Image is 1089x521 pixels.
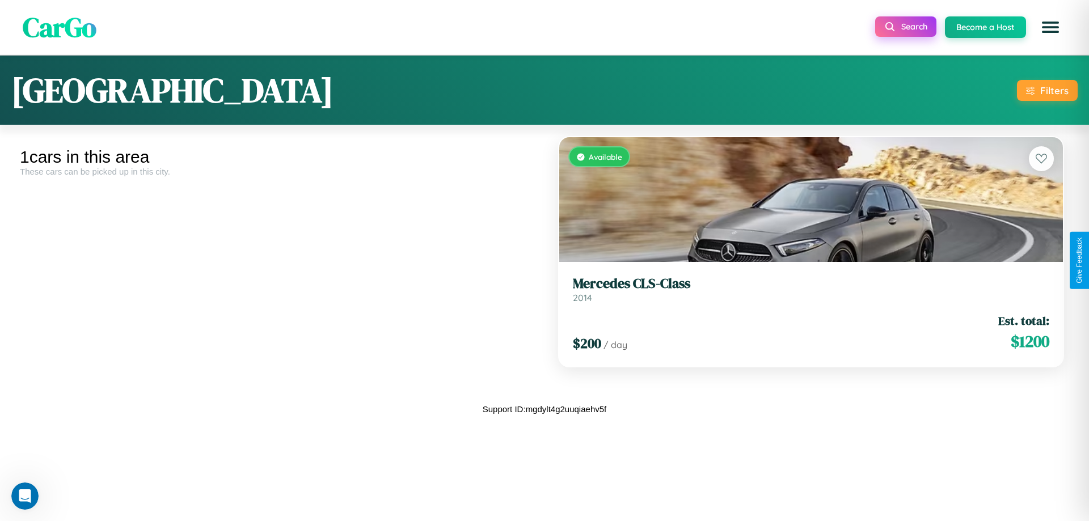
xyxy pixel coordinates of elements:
[1017,80,1078,101] button: Filters
[483,401,606,417] p: Support ID: mgdylt4g2uuqiaehv5f
[998,312,1049,329] span: Est. total:
[875,16,936,37] button: Search
[11,67,334,113] h1: [GEOGRAPHIC_DATA]
[901,22,927,32] span: Search
[1040,84,1069,96] div: Filters
[1075,238,1083,283] div: Give Feedback
[573,334,601,353] span: $ 200
[603,339,627,350] span: / day
[589,152,622,162] span: Available
[11,482,39,510] iframe: Intercom live chat
[945,16,1026,38] button: Become a Host
[573,276,1049,303] a: Mercedes CLS-Class2014
[573,276,1049,292] h3: Mercedes CLS-Class
[23,9,96,46] span: CarGo
[1035,11,1066,43] button: Open menu
[1011,330,1049,353] span: $ 1200
[20,147,536,167] div: 1 cars in this area
[20,167,536,176] div: These cars can be picked up in this city.
[573,292,592,303] span: 2014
